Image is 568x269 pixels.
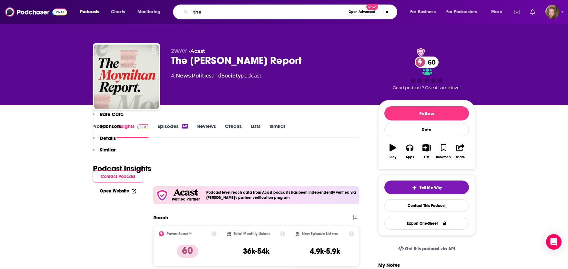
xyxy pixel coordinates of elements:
[390,155,396,159] div: Play
[405,246,455,252] span: Get this podcast via API
[378,48,475,90] div: verified Badge60Good podcast? Give it some love!
[406,155,414,159] div: Apps
[442,7,487,17] button: open menu
[545,5,560,19] span: Logged in as smcclure267
[182,124,188,129] div: 48
[528,6,538,17] a: Show notifications dropdown
[349,10,375,14] span: Open Advanced
[94,45,159,109] img: The Moynihan Report
[167,232,192,236] h2: Power Score™
[346,8,378,16] button: Open AdvancedNew
[487,7,510,17] button: open menu
[545,5,560,19] button: Show profile menu
[206,190,357,200] h4: Podcast level reach data from Acast podcasts has been independently verified via [PERSON_NAME]'s ...
[401,140,418,163] button: Apps
[269,123,285,138] a: Similar
[384,106,469,120] button: Follow
[171,48,187,54] span: 2WAY
[156,189,168,202] img: verfied icon
[93,123,121,135] button: Sponsors
[243,246,269,256] h3: 36k-54k
[5,6,67,18] img: Podchaser - Follow, Share and Rate Podcasts
[436,155,451,159] div: Bookmark
[100,123,121,129] p: Sponsors
[100,135,116,141] p: Details
[100,147,116,153] p: Similar
[234,232,270,236] h2: Total Monthly Listens
[366,4,378,10] span: New
[406,7,444,17] button: open menu
[137,7,160,16] span: Monitoring
[221,73,241,79] a: Society
[157,123,188,138] a: Episodes48
[188,48,205,54] span: •
[420,185,442,190] span: Tell Me Why
[384,217,469,230] button: Export One-Sheet
[172,197,200,201] h5: Verified Partner
[410,7,436,16] span: For Business
[384,140,401,163] button: Play
[179,5,403,19] div: Search podcasts, credits, & more...
[93,171,143,182] button: Contact Podcast
[93,135,116,147] button: Details
[177,245,198,258] p: 60
[446,7,477,16] span: For Podcasters
[191,7,346,17] input: Search podcasts, credits, & more...
[107,7,129,17] a: Charts
[512,6,522,17] a: Show notifications dropdown
[545,5,560,19] img: User Profile
[393,85,461,90] span: Good podcast? Give it some love!
[546,234,562,250] div: Open Intercom Messenger
[111,7,125,16] span: Charts
[418,140,435,163] button: List
[393,241,460,257] a: Get this podcast via API
[100,188,136,194] a: Open Website
[452,140,469,163] button: Share
[80,7,99,16] span: Podcasts
[435,140,452,163] button: Bookmark
[302,232,338,236] h2: New Episode Listens
[93,147,116,159] button: Similar
[251,123,260,138] a: Lists
[491,7,502,16] span: More
[173,189,198,196] img: Acast
[225,123,242,138] a: Credits
[197,123,216,138] a: Reviews
[384,181,469,194] button: tell me why sparkleTell Me Why
[191,73,192,79] span: ,
[384,123,469,136] div: Rate
[171,72,261,80] div: A podcast
[192,73,211,79] a: Politics
[76,7,107,17] button: open menu
[211,73,221,79] span: and
[133,7,169,17] button: open menu
[190,48,205,54] a: Acast
[384,199,469,212] a: Contact This Podcast
[456,155,465,159] div: Share
[310,246,340,256] h3: 4.9k-5.9k
[424,155,429,159] div: List
[412,185,417,190] img: tell me why sparkle
[176,73,191,79] a: News
[153,214,168,221] h2: Reach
